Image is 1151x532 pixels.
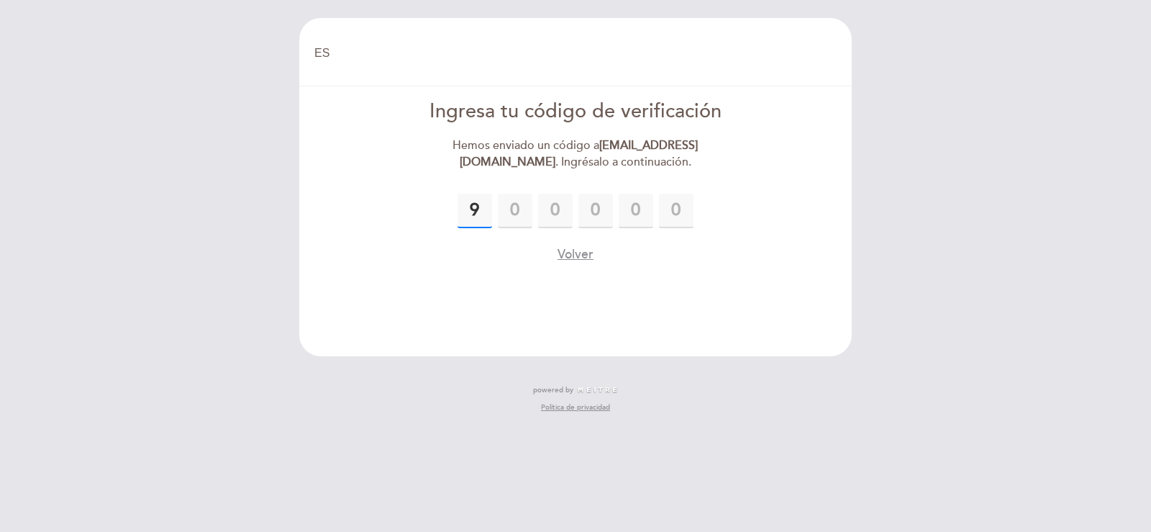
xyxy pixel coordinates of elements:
[460,138,699,169] strong: [EMAIL_ADDRESS][DOMAIN_NAME]
[411,137,741,171] div: Hemos enviado un código a . Ingrésalo a continuación.
[541,402,610,412] a: Política de privacidad
[619,194,653,228] input: 0
[577,387,618,394] img: MEITRE
[558,245,593,263] button: Volver
[411,98,741,126] div: Ingresa tu código de verificación
[498,194,532,228] input: 0
[533,385,618,395] a: powered by
[538,194,573,228] input: 0
[578,194,613,228] input: 0
[458,194,492,228] input: 0
[533,385,573,395] span: powered by
[659,194,693,228] input: 0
